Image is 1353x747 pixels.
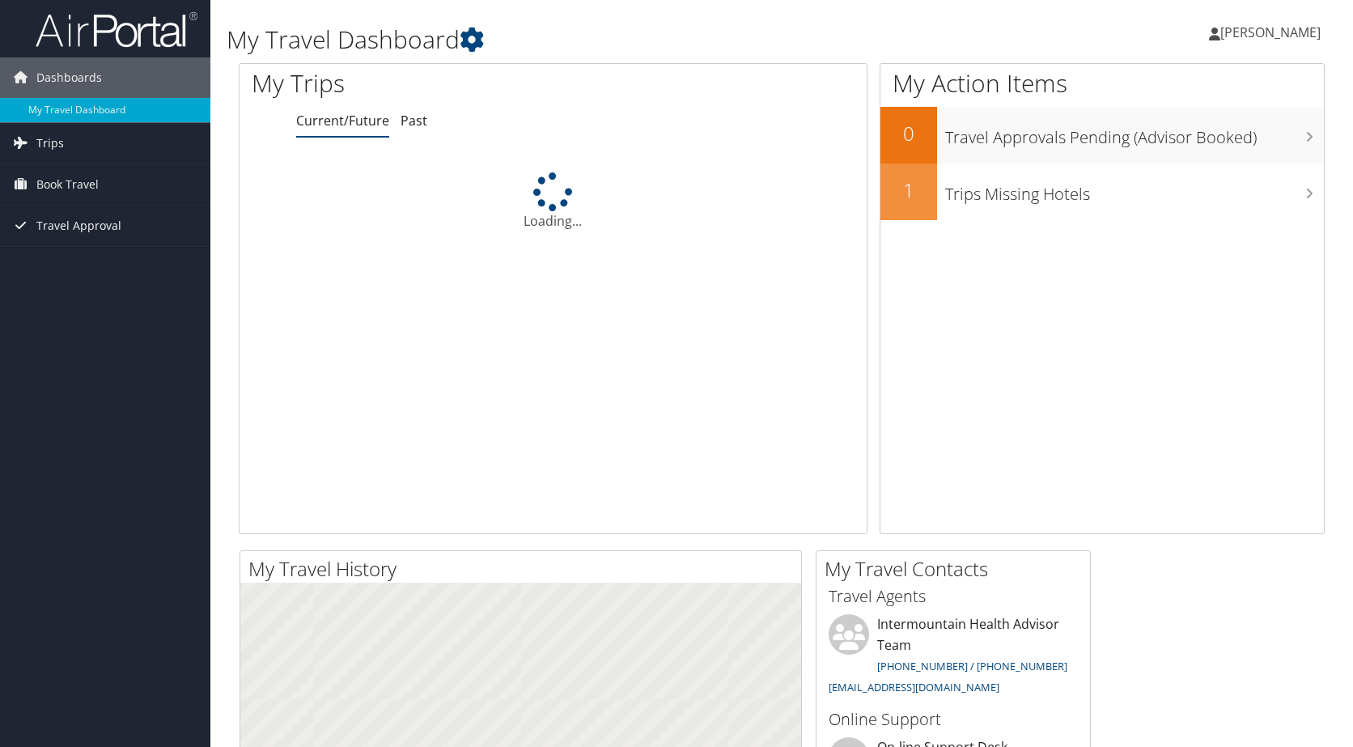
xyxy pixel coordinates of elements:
h1: My Trips [252,66,593,100]
h3: Trips Missing Hotels [945,175,1324,206]
a: Past [401,112,427,129]
h3: Online Support [829,708,1078,731]
h2: 1 [880,176,937,204]
span: [PERSON_NAME] [1220,23,1321,41]
h3: Travel Agents [829,585,1078,608]
li: Intermountain Health Advisor Team [821,614,1086,701]
h3: Travel Approvals Pending (Advisor Booked) [945,118,1324,149]
h1: My Travel Dashboard [227,23,967,57]
span: Trips [36,123,64,163]
span: Travel Approval [36,206,121,246]
h2: 0 [880,120,937,147]
a: Current/Future [296,112,389,129]
a: 1Trips Missing Hotels [880,163,1324,220]
a: 0Travel Approvals Pending (Advisor Booked) [880,107,1324,163]
h2: My Travel History [248,555,801,583]
h2: My Travel Contacts [825,555,1090,583]
a: [PERSON_NAME] [1209,8,1337,57]
img: airportal-logo.png [36,11,197,49]
h1: My Action Items [880,66,1324,100]
span: Book Travel [36,164,99,205]
a: [PHONE_NUMBER] / [PHONE_NUMBER] [877,659,1067,673]
div: Loading... [240,172,867,231]
span: Dashboards [36,57,102,98]
a: [EMAIL_ADDRESS][DOMAIN_NAME] [829,680,999,694]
